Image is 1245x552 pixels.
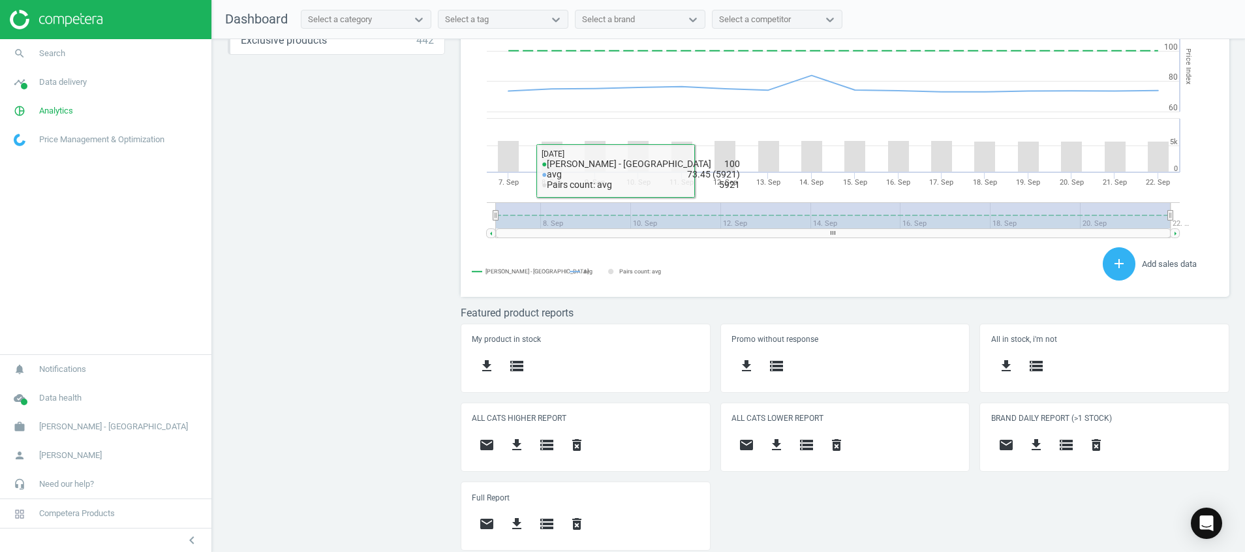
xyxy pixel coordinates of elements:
button: delete_forever [562,509,592,540]
i: email [739,437,754,453]
span: [PERSON_NAME] - [GEOGRAPHIC_DATA] [39,421,188,433]
i: get_app [509,516,525,532]
text: 80 [1169,72,1178,82]
tspan: 11. Sep [669,178,694,187]
div: Select a category [308,14,372,25]
button: storage [1051,430,1081,461]
i: chevron_left [184,532,200,548]
i: get_app [479,358,495,374]
button: storage [761,351,792,382]
tspan: 12. Sep [713,178,737,187]
h5: All in stock, i'm not [991,335,1218,344]
h3: Featured product reports [461,307,1229,319]
i: delete_forever [829,437,844,453]
i: email [998,437,1014,453]
i: search [7,41,32,66]
i: get_app [1028,437,1044,453]
div: Select a tag [445,14,489,25]
i: get_app [739,358,754,374]
h5: BRAND DAILY REPORT (>1 STOCK) [991,414,1218,423]
span: Data delivery [39,76,87,88]
text: 0 [1174,164,1178,173]
tspan: 21. Sep [1103,178,1127,187]
button: get_app [502,430,532,461]
button: email [731,430,761,461]
i: timeline [7,70,32,95]
span: Need our help? [39,478,94,490]
span: Notifications [39,363,86,375]
tspan: avg [583,268,592,275]
i: storage [539,437,555,453]
button: email [991,430,1021,461]
text: 5k [1170,138,1178,146]
tspan: 10. Sep [626,178,651,187]
tspan: 22. … [1173,219,1189,228]
button: delete_forever [822,430,852,461]
button: get_app [991,351,1021,382]
span: Search [39,48,65,59]
i: storage [1028,358,1044,374]
button: get_app [1021,430,1051,461]
i: delete_forever [569,516,585,532]
i: get_app [998,358,1014,374]
i: email [479,516,495,532]
tspan: 20. Sep [1060,178,1084,187]
tspan: 15. Sep [843,178,867,187]
h5: ALL CATS LOWER REPORT [731,414,959,423]
h5: Full Report [472,493,699,502]
img: wGWNvw8QSZomAAAAABJRU5ErkJggg== [14,134,25,146]
button: storage [532,430,562,461]
span: Price Management & Optimization [39,134,164,146]
button: storage [1021,351,1051,382]
i: storage [1058,437,1074,453]
i: add [1111,256,1127,271]
button: chevron_left [176,532,208,549]
button: storage [502,351,532,382]
span: Analytics [39,105,73,117]
button: delete_forever [1081,430,1111,461]
button: storage [532,509,562,540]
i: get_app [509,437,525,453]
text: 100 [1164,42,1178,52]
span: Dashboard [225,11,288,27]
tspan: Price Index [1184,48,1193,84]
tspan: 18. Sep [973,178,997,187]
button: email [472,509,502,540]
i: storage [799,437,814,453]
i: delete_forever [1088,437,1104,453]
div: Select a competitor [719,14,791,25]
button: delete_forever [562,430,592,461]
div: Open Intercom Messenger [1191,508,1222,539]
tspan: 9. Sep [585,178,605,187]
span: [PERSON_NAME] [39,450,102,461]
button: get_app [502,509,532,540]
span: Exclusive products [241,33,327,48]
i: get_app [769,437,784,453]
tspan: 17. Sep [929,178,953,187]
span: Data health [39,392,82,404]
i: pie_chart_outlined [7,99,32,123]
i: headset_mic [7,472,32,497]
tspan: 14. Sep [799,178,823,187]
i: storage [539,516,555,532]
tspan: 7. Sep [499,178,519,187]
button: storage [792,430,822,461]
tspan: [PERSON_NAME] - [GEOGRAPHIC_DATA] [485,268,589,275]
tspan: 8. Sep [542,178,562,187]
text: 60 [1169,103,1178,112]
span: Add sales data [1142,259,1197,269]
button: get_app [472,351,502,382]
div: Select a brand [582,14,635,25]
h5: My product in stock [472,335,699,344]
i: person [7,443,32,468]
span: Competera Products [39,508,115,519]
h5: ALL CATS HIGHER REPORT [472,414,699,423]
button: get_app [761,430,792,461]
i: storage [509,358,525,374]
i: work [7,414,32,439]
tspan: 19. Sep [1016,178,1040,187]
button: email [472,430,502,461]
img: ajHJNr6hYgQAAAAASUVORK5CYII= [10,10,102,29]
h5: Promo without response [731,335,959,344]
tspan: Pairs count: avg [619,268,661,275]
